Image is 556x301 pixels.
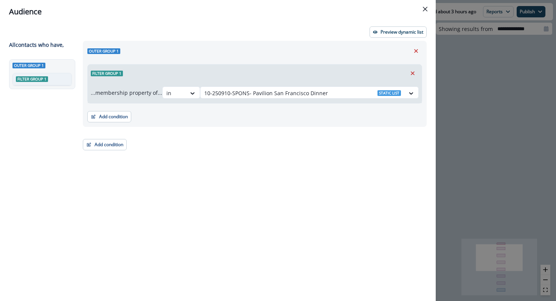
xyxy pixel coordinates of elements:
div: Audience [9,6,427,17]
button: Preview dynamic list [370,26,427,38]
p: All contact s who have, [9,41,64,49]
button: Add condition [87,111,131,122]
span: Outer group 1 [12,63,45,68]
span: Filter group 1 [16,76,48,82]
p: Preview dynamic list [381,29,423,35]
span: Filter group 1 [91,71,123,76]
p: ...membership property of... [91,89,162,97]
button: Remove [410,45,422,57]
button: Remove [407,68,419,79]
button: Add condition [83,139,127,150]
button: Close [419,3,431,15]
span: Outer group 1 [87,48,120,54]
